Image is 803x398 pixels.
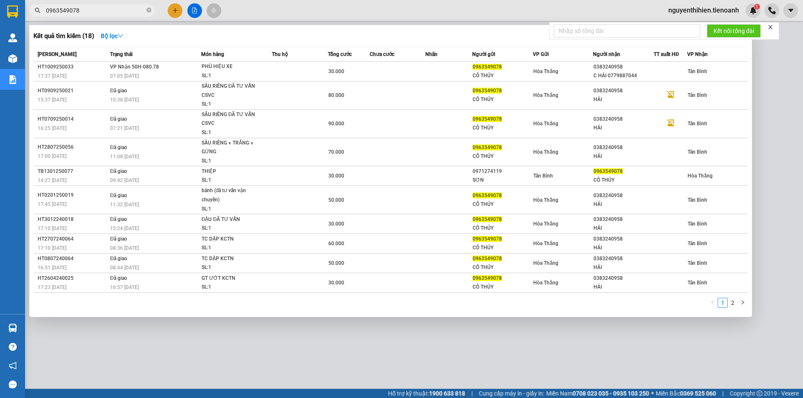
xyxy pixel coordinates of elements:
[473,176,532,185] div: SƠN
[110,97,139,103] span: 10:38 [DATE]
[473,283,532,292] div: CÔ THỦY
[33,32,94,41] h3: Kết quả tìm kiếm ( 18 )
[110,202,139,208] span: 11:32 [DATE]
[202,100,264,109] div: SL: 1
[593,263,653,272] div: HẢI
[110,216,127,222] span: Đã giao
[8,75,17,84] img: solution-icon
[202,205,264,214] div: SL: 1
[38,265,66,271] span: 16:51 [DATE]
[202,254,264,264] div: TC DẬP KCTN
[713,26,754,35] span: Kết nối tổng đài
[328,121,344,127] span: 90.000
[718,298,728,308] li: 1
[593,63,653,71] div: 0383240958
[593,152,653,161] div: HẢI
[593,191,653,200] div: 0383240958
[593,215,653,224] div: 0383240958
[146,8,151,13] span: close-circle
[38,153,66,159] span: 17:00 [DATE]
[593,224,653,233] div: HẢI
[38,86,107,95] div: HT0909250021
[328,280,344,286] span: 30.000
[110,275,127,281] span: Đã giao
[593,254,653,263] div: 0383240958
[593,143,653,152] div: 0383240958
[110,116,127,122] span: Đã giao
[202,62,264,71] div: PHÙ HIỆU XE
[38,215,107,224] div: HT3012240018
[38,245,66,251] span: 17:10 [DATE]
[328,149,344,155] span: 70.000
[593,274,653,283] div: 0383240958
[688,173,713,179] span: Hòa Thắng
[533,173,553,179] span: Tân Bình
[202,110,264,128] div: SẦU RIÊNG ĐÃ TƯ VẤN CSVC
[201,51,224,57] span: Món hàng
[728,298,737,307] a: 2
[687,51,708,57] span: VP Nhận
[718,298,727,307] a: 1
[473,124,532,132] div: CÔ THỦY
[707,24,761,38] button: Kết nối tổng đài
[110,51,133,57] span: Trạng thái
[533,221,558,227] span: Hòa Thắng
[110,226,139,231] span: 15:24 [DATE]
[38,51,77,57] span: [PERSON_NAME]
[146,7,151,15] span: close-circle
[110,265,139,271] span: 08:44 [DATE]
[110,236,127,242] span: Đã giao
[688,68,707,74] span: Tân Bình
[593,168,623,174] span: 0963549078
[38,115,107,124] div: HT0709250014
[688,149,707,155] span: Tân Bình
[593,115,653,124] div: 0383240958
[38,254,107,263] div: HT0807240064
[593,95,653,104] div: HẢI
[593,200,653,209] div: HẢI
[202,224,264,233] div: SL: 1
[38,235,107,243] div: HT2707240064
[8,324,17,332] img: warehouse-icon
[94,29,130,43] button: Bộ lọcdown
[202,167,264,176] div: THIỆP
[708,298,718,308] button: left
[533,280,558,286] span: Hòa Thắng
[328,241,344,246] span: 60.000
[533,68,558,74] span: Hòa Thắng
[688,197,707,203] span: Tân Bình
[473,275,502,281] span: 0963549078
[202,263,264,272] div: SL: 1
[38,167,107,176] div: TB1301250077
[110,125,139,131] span: 07:21 [DATE]
[38,274,107,283] div: HT2604240025
[473,88,502,94] span: 0963549078
[593,283,653,292] div: HẢI
[473,224,532,233] div: CÔ THỦY
[738,298,748,308] li: Next Page
[473,116,502,122] span: 0963549078
[533,149,558,155] span: Hòa Thắng
[38,97,66,103] span: 15:37 [DATE]
[328,221,344,227] span: 30.000
[202,274,264,283] div: GT ƯỚT KCTN
[38,73,66,79] span: 17:37 [DATE]
[101,33,123,39] strong: Bộ lọc
[533,197,558,203] span: Hòa Thắng
[688,221,707,227] span: Tân Bình
[425,51,437,57] span: Nhãn
[593,235,653,243] div: 0383240958
[38,226,66,231] span: 17:10 [DATE]
[46,6,145,15] input: Tìm tên, số ĐT hoặc mã đơn
[328,92,344,98] span: 80.000
[533,51,549,57] span: VP Gửi
[473,193,502,198] span: 0963549078
[328,260,344,266] span: 50.000
[593,51,620,57] span: Người nhận
[110,193,127,198] span: Đã giao
[202,243,264,253] div: SL: 1
[202,215,264,224] div: ĐẬU ĐÃ TƯ VẤN
[110,73,139,79] span: 07:05 [DATE]
[328,51,352,57] span: Tổng cước
[110,154,139,160] span: 11:08 [DATE]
